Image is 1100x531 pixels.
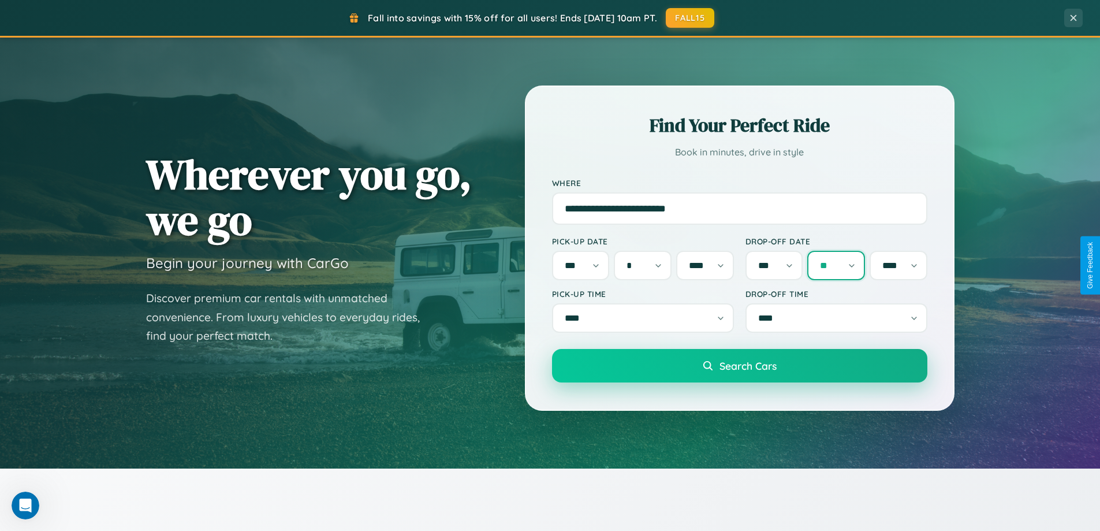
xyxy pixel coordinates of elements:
[146,254,349,272] h3: Begin your journey with CarGo
[745,289,927,299] label: Drop-off Time
[146,151,472,243] h1: Wherever you go, we go
[552,236,734,246] label: Pick-up Date
[666,8,714,28] button: FALL15
[1086,242,1094,289] div: Give Feedback
[719,359,777,372] span: Search Cars
[552,178,927,188] label: Where
[552,289,734,299] label: Pick-up Time
[368,12,657,24] span: Fall into savings with 15% off for all users! Ends [DATE] 10am PT.
[12,492,39,519] iframe: Intercom live chat
[552,349,927,383] button: Search Cars
[146,289,435,346] p: Discover premium car rentals with unmatched convenience. From luxury vehicles to everyday rides, ...
[552,113,927,138] h2: Find Your Perfect Ride
[745,236,927,246] label: Drop-off Date
[552,144,927,161] p: Book in minutes, drive in style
